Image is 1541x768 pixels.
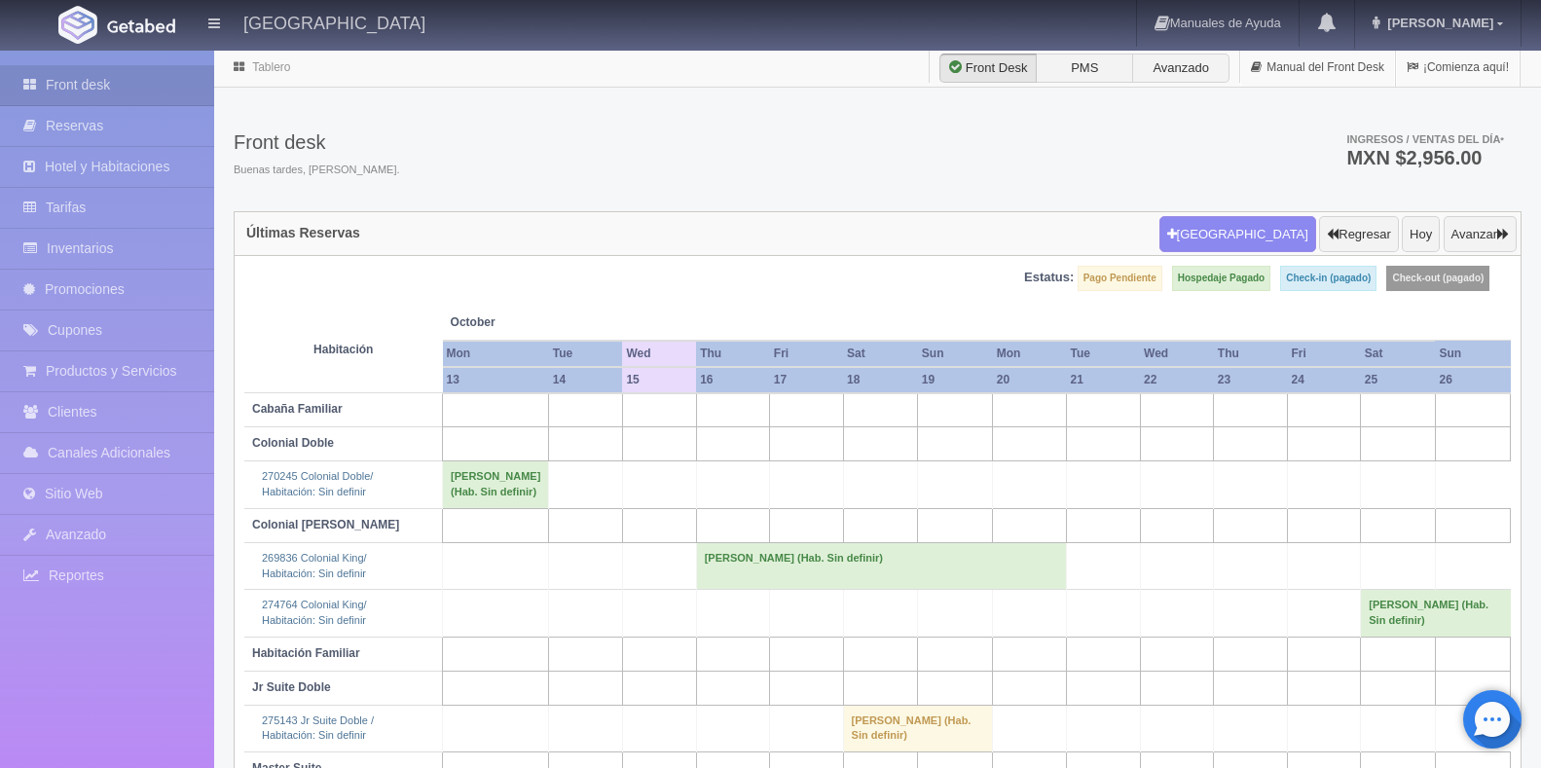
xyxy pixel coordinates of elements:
a: 269836 Colonial King/Habitación: Sin definir [262,552,367,579]
th: Mon [443,341,549,367]
span: [PERSON_NAME] [1382,16,1493,30]
b: Habitación Familiar [252,646,360,660]
label: Hospedaje Pagado [1172,266,1270,291]
label: Avanzado [1132,54,1229,83]
th: 19 [918,367,993,393]
a: 275143 Jr Suite Doble /Habitación: Sin definir [262,714,374,742]
th: 18 [843,367,918,393]
th: 22 [1140,367,1214,393]
strong: Habitación [313,343,373,356]
th: Fri [1287,341,1360,367]
span: October [451,314,615,331]
b: Colonial [PERSON_NAME] [252,518,399,531]
button: [GEOGRAPHIC_DATA] [1159,216,1316,253]
img: Getabed [58,6,97,44]
b: Cabaña Familiar [252,402,343,416]
th: 24 [1287,367,1360,393]
a: 270245 Colonial Doble/Habitación: Sin definir [262,470,373,497]
th: Thu [1214,341,1288,367]
th: Sun [1435,341,1510,367]
th: 26 [1435,367,1510,393]
td: [PERSON_NAME] (Hab. Sin definir) [696,542,1066,589]
a: Tablero [252,60,290,74]
h3: MXN $2,956.00 [1346,148,1504,167]
th: Mon [993,341,1067,367]
th: Sat [1361,341,1436,367]
th: 23 [1214,367,1288,393]
th: Tue [1067,341,1141,367]
a: Manual del Front Desk [1240,49,1395,87]
h4: [GEOGRAPHIC_DATA] [243,10,425,34]
label: Check-in (pagado) [1280,266,1376,291]
label: PMS [1036,54,1133,83]
th: 14 [549,367,623,393]
th: Tue [549,341,623,367]
th: 15 [622,367,696,393]
b: Colonial Doble [252,436,334,450]
td: [PERSON_NAME] (Hab. Sin definir) [1361,590,1511,637]
img: Getabed [107,18,175,33]
td: [PERSON_NAME] (Hab. Sin definir) [443,461,549,508]
th: Sun [918,341,993,367]
th: 13 [443,367,549,393]
label: Pago Pendiente [1078,266,1162,291]
span: Ingresos / Ventas del día [1346,133,1504,145]
th: Fri [770,341,843,367]
h4: Últimas Reservas [246,226,360,240]
a: ¡Comienza aquí! [1396,49,1520,87]
th: 17 [770,367,843,393]
td: [PERSON_NAME] (Hab. Sin definir) [843,705,993,751]
th: 16 [696,367,770,393]
label: Check-out (pagado) [1386,266,1489,291]
th: 20 [993,367,1067,393]
span: Buenas tardes, [PERSON_NAME]. [234,163,400,178]
button: Regresar [1319,216,1398,253]
a: 274764 Colonial King/Habitación: Sin definir [262,599,367,626]
button: Avanzar [1444,216,1517,253]
th: Sat [843,341,918,367]
th: Thu [696,341,770,367]
th: Wed [1140,341,1214,367]
label: Front Desk [939,54,1037,83]
button: Hoy [1402,216,1440,253]
label: Estatus: [1024,269,1074,287]
th: Wed [622,341,696,367]
h3: Front desk [234,131,400,153]
b: Jr Suite Doble [252,680,331,694]
th: 25 [1361,367,1436,393]
th: 21 [1067,367,1141,393]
